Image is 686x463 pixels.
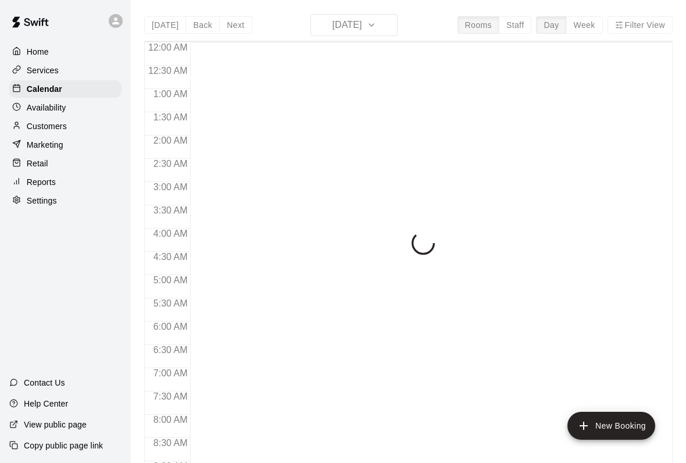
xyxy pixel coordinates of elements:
a: Home [9,43,122,60]
a: Marketing [9,136,122,154]
span: 7:30 AM [151,391,191,401]
a: Availability [9,99,122,116]
p: Reports [27,176,56,188]
span: 8:30 AM [151,438,191,448]
a: Services [9,62,122,79]
p: Calendar [27,83,62,95]
a: Retail [9,155,122,172]
span: 4:30 AM [151,252,191,262]
a: Reports [9,173,122,191]
p: Marketing [27,139,63,151]
span: 6:00 AM [151,322,191,332]
span: 5:00 AM [151,275,191,285]
p: View public page [24,419,87,430]
p: Settings [27,195,57,206]
a: Settings [9,192,122,209]
p: Copy public page link [24,440,103,451]
p: Retail [27,158,48,169]
span: 7:00 AM [151,368,191,378]
button: add [567,412,655,440]
span: 1:30 AM [151,112,191,122]
a: Calendar [9,80,122,98]
span: 2:00 AM [151,136,191,145]
span: 4:00 AM [151,229,191,238]
span: 3:00 AM [151,182,191,192]
p: Availability [27,102,66,113]
span: 6:30 AM [151,345,191,355]
span: 8:00 AM [151,415,191,425]
span: 2:30 AM [151,159,191,169]
span: 3:30 AM [151,205,191,215]
span: 1:00 AM [151,89,191,99]
span: 12:30 AM [145,66,191,76]
p: Contact Us [24,377,65,389]
p: Services [27,65,59,76]
span: 5:30 AM [151,298,191,308]
a: Customers [9,117,122,135]
span: 12:00 AM [145,42,191,52]
p: Customers [27,120,67,132]
p: Help Center [24,398,68,409]
p: Home [27,46,49,58]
